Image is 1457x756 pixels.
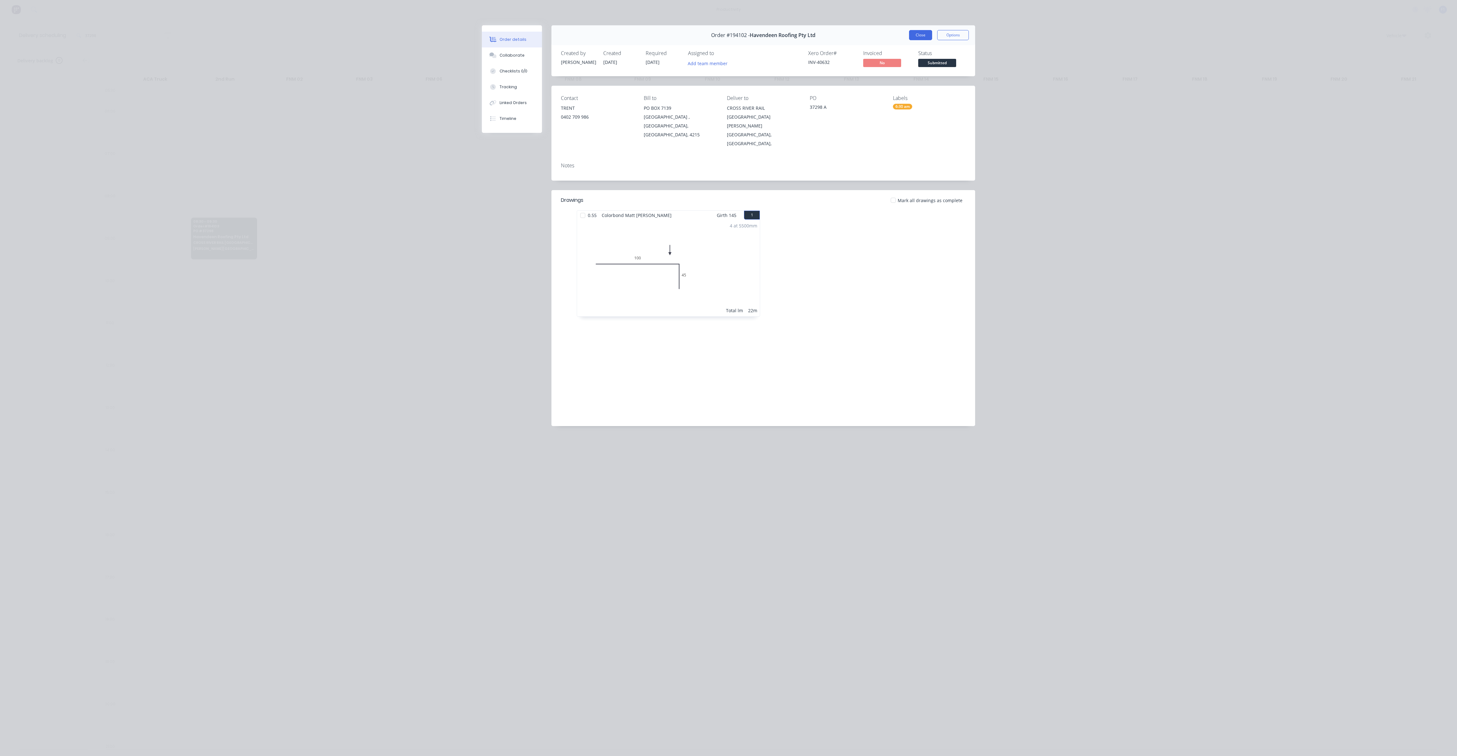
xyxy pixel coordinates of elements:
[730,222,757,229] div: 4 at 5500mm
[500,100,527,106] div: Linked Orders
[726,307,743,314] div: Total lm
[717,211,736,220] span: Girth 145
[918,59,956,68] button: Submitted
[603,59,617,65] span: [DATE]
[561,113,634,121] div: 0402 709 986
[561,104,634,113] div: TRENT
[727,95,800,101] div: Deliver to
[500,68,527,74] div: Checklists 0/0
[898,197,962,204] span: Mark all drawings as complete
[500,116,516,121] div: Timeline
[644,104,716,113] div: PO BOX 7139
[688,50,751,56] div: Assigned to
[599,211,674,220] span: Colorbond Matt [PERSON_NAME]
[918,59,956,67] span: Submitted
[748,307,757,314] div: 22m
[561,163,966,169] div: Notes
[909,30,932,40] button: Close
[603,50,638,56] div: Created
[711,32,750,38] span: Order #194102 -
[561,59,596,65] div: [PERSON_NAME]
[482,111,542,127] button: Timeline
[482,79,542,95] button: Tracking
[727,104,800,148] div: CROSS RIVER RAIL [GEOGRAPHIC_DATA][PERSON_NAME][GEOGRAPHIC_DATA], [GEOGRAPHIC_DATA],
[727,104,800,121] div: CROSS RIVER RAIL [GEOGRAPHIC_DATA]
[918,50,966,56] div: Status
[750,32,815,38] span: Havendeen Roofing Pty Ltd
[482,63,542,79] button: Checklists 0/0
[500,53,525,58] div: Collaborate
[561,50,596,56] div: Created by
[644,113,716,139] div: [GEOGRAPHIC_DATA] , [GEOGRAPHIC_DATA], [GEOGRAPHIC_DATA], 4215
[500,84,517,90] div: Tracking
[744,211,760,220] button: 1
[937,30,969,40] button: Options
[893,95,966,101] div: Labels
[644,95,716,101] div: Bill to
[893,104,912,109] div: 6:30 am
[863,50,911,56] div: Invoiced
[808,50,856,56] div: Xero Order #
[585,211,599,220] span: 0.55
[644,104,716,139] div: PO BOX 7139[GEOGRAPHIC_DATA] , [GEOGRAPHIC_DATA], [GEOGRAPHIC_DATA], 4215
[863,59,901,67] span: No
[561,196,583,204] div: Drawings
[561,104,634,124] div: TRENT0402 709 986
[727,121,800,148] div: [PERSON_NAME][GEOGRAPHIC_DATA], [GEOGRAPHIC_DATA],
[688,59,731,67] button: Add team member
[810,104,882,113] div: 37298 A
[482,95,542,111] button: Linked Orders
[482,32,542,47] button: Order details
[482,47,542,63] button: Collaborate
[646,59,660,65] span: [DATE]
[685,59,731,67] button: Add team member
[810,95,882,101] div: PO
[646,50,680,56] div: Required
[808,59,856,65] div: INV-40632
[561,95,634,101] div: Contact
[577,220,760,316] div: 0100454 at 5500mmTotal lm22m
[500,37,526,42] div: Order details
